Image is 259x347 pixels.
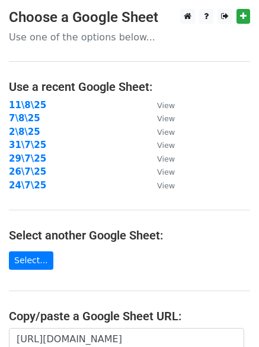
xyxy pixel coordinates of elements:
[9,309,250,323] h4: Copy/paste a Google Sheet URL:
[9,9,250,26] h3: Choose a Google Sheet
[157,101,175,110] small: View
[157,154,175,163] small: View
[145,166,175,177] a: View
[9,140,46,150] a: 31\7\25
[157,141,175,150] small: View
[145,113,175,124] a: View
[145,100,175,111] a: View
[9,31,250,43] p: Use one of the options below...
[9,153,46,164] a: 29\7\25
[157,128,175,137] small: View
[9,180,46,191] a: 24\7\25
[145,180,175,191] a: View
[9,251,53,270] a: Select...
[145,127,175,137] a: View
[9,228,250,242] h4: Select another Google Sheet:
[157,181,175,190] small: View
[157,168,175,176] small: View
[9,127,40,137] a: 2\8\25
[145,140,175,150] a: View
[9,113,40,124] a: 7\8\25
[9,166,46,177] a: 26\7\25
[145,153,175,164] a: View
[157,114,175,123] small: View
[9,100,46,111] a: 11\8\25
[9,80,250,94] h4: Use a recent Google Sheet:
